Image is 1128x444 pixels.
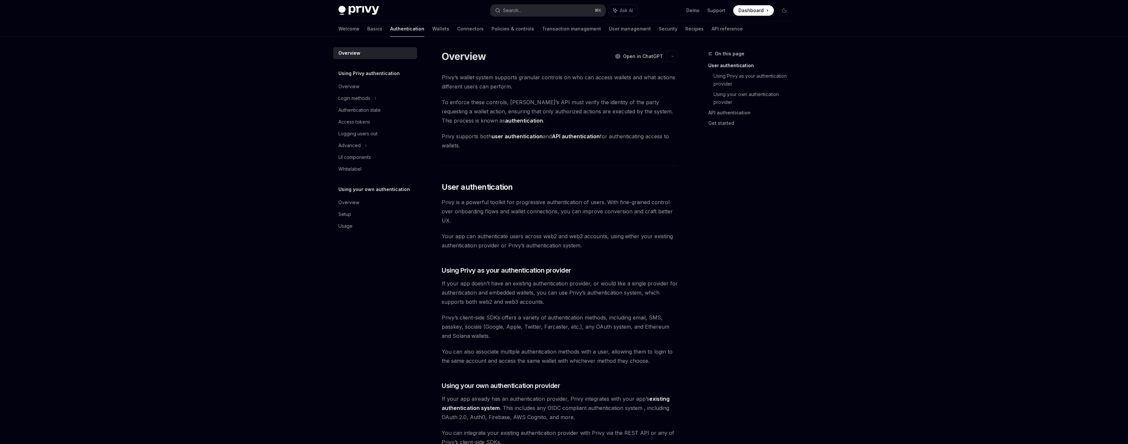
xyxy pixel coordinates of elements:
[442,132,678,150] span: Privy supports both and for authenticating access to wallets.
[333,208,417,220] a: Setup
[491,5,605,16] button: Search...⌘K
[611,51,667,62] button: Open in ChatGPT
[542,21,601,37] a: Transaction management
[333,163,417,175] a: Whitelabel
[738,7,764,14] span: Dashboard
[338,69,400,77] h5: Using Privy authentication
[492,21,534,37] a: Policies & controls
[338,94,370,102] div: Login methods
[333,104,417,116] a: Authentication state
[685,21,704,37] a: Recipes
[333,47,417,59] a: Overview
[552,133,600,140] strong: API authentication
[492,133,543,140] strong: user authentication
[338,153,371,161] div: UI components
[442,73,678,91] span: Privy’s wallet system supports granular controls on who can access wallets and what actions diffe...
[708,118,795,128] a: Get started
[333,220,417,232] a: Usage
[333,81,417,92] a: Overview
[715,50,744,58] span: On this page
[442,98,678,125] span: To enforce these controls, [PERSON_NAME]’s API must verify the identity of the party requesting a...
[442,50,486,62] h1: Overview
[503,7,521,14] div: Search...
[779,5,790,16] button: Toggle dark mode
[442,394,678,422] span: If your app already has an authentication provider, Privy integrates with your app’s . This inclu...
[442,381,560,390] span: Using your own authentication provider
[333,128,417,140] a: Logging users out
[390,21,424,37] a: Authentication
[338,49,360,57] div: Overview
[442,313,678,340] span: Privy’s client-side SDKs offers a variety of authentication methods, including email, SMS, passke...
[432,21,449,37] a: Wallets
[442,232,678,250] span: Your app can authenticate users across web2 and web3 accounts, using either your existing authent...
[333,197,417,208] a: Overview
[442,279,678,306] span: If your app doesn’t have an existing authentication provider, or would like a single provider for...
[707,7,725,14] a: Support
[594,8,601,13] span: ⌘ K
[338,199,359,206] div: Overview
[338,118,370,126] div: Access tokens
[442,347,678,365] span: You can also associate multiple authentication methods with a user, allowing them to login to the...
[714,71,795,89] a: Using Privy as your authentication provider
[338,222,352,230] div: Usage
[708,60,795,71] a: User authentication
[505,117,543,124] strong: authentication
[338,83,359,90] div: Overview
[338,21,359,37] a: Welcome
[367,21,382,37] a: Basics
[338,185,410,193] h5: Using your own authentication
[609,5,637,16] button: Ask AI
[338,6,379,15] img: dark logo
[620,7,633,14] span: Ask AI
[442,266,571,275] span: Using Privy as your authentication provider
[338,106,381,114] div: Authentication state
[708,107,795,118] a: API authentication
[338,130,377,138] div: Logging users out
[609,21,651,37] a: User management
[338,142,361,149] div: Advanced
[442,198,678,225] span: Privy is a powerful toolkit for progressive authentication of users. With fine-grained control ov...
[733,5,774,16] a: Dashboard
[623,53,663,60] span: Open in ChatGPT
[712,21,743,37] a: API reference
[333,151,417,163] a: UI components
[686,7,699,14] a: Demo
[333,116,417,128] a: Access tokens
[442,182,513,192] span: User authentication
[659,21,677,37] a: Security
[338,165,361,173] div: Whitelabel
[457,21,484,37] a: Connectors
[714,89,795,107] a: Using your own authentication provider
[338,210,351,218] div: Setup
